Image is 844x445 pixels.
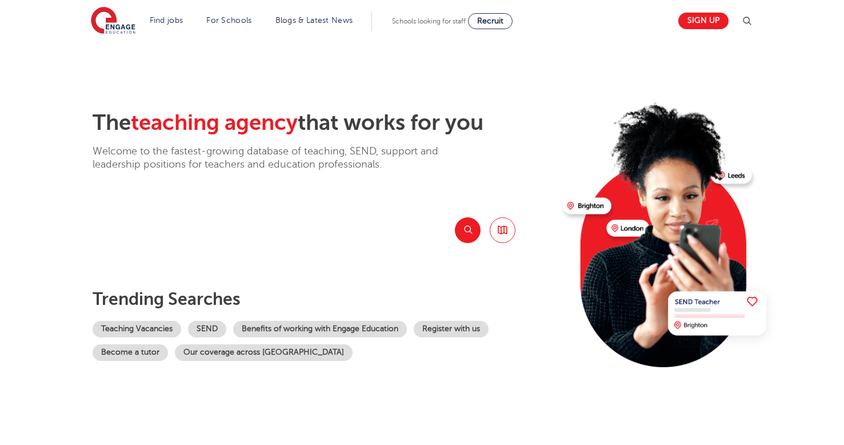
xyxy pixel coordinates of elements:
[188,321,226,337] a: SEND
[150,16,183,25] a: Find jobs
[93,344,168,361] a: Become a tutor
[93,110,554,136] h2: The that works for you
[233,321,407,337] a: Benefits of working with Engage Education
[93,321,181,337] a: Teaching Vacancies
[206,16,251,25] a: For Schools
[93,289,554,309] p: Trending searches
[455,217,481,243] button: Search
[93,145,470,172] p: Welcome to the fastest-growing database of teaching, SEND, support and leadership positions for t...
[392,17,466,25] span: Schools looking for staff
[91,7,135,35] img: Engage Education
[678,13,729,29] a: Sign up
[131,110,298,135] span: teaching agency
[175,344,353,361] a: Our coverage across [GEOGRAPHIC_DATA]
[414,321,489,337] a: Register with us
[477,17,503,25] span: Recruit
[275,16,353,25] a: Blogs & Latest News
[468,13,513,29] a: Recruit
